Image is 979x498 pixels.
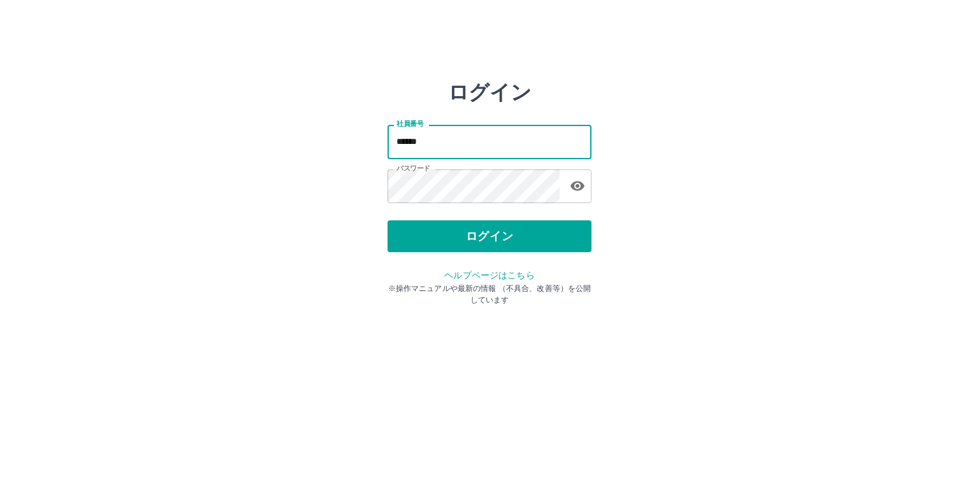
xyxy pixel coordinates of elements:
h2: ログイン [448,80,532,104]
label: 社員番号 [396,119,423,129]
a: ヘルプページはこちら [444,270,534,280]
button: ログイン [388,220,591,252]
p: ※操作マニュアルや最新の情報 （不具合、改善等）を公開しています [388,283,591,306]
label: パスワード [396,164,430,173]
